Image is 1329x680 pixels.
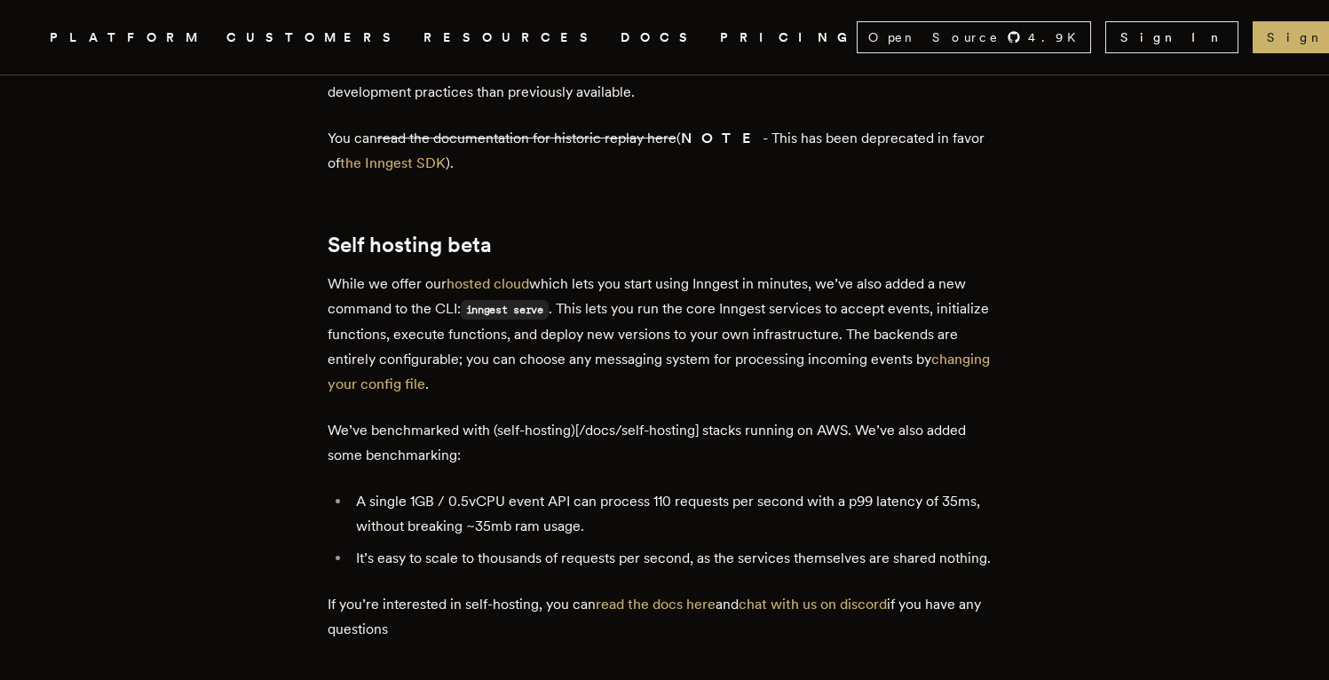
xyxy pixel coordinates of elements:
[340,154,446,171] a: the Inngest SDK
[681,130,763,146] strong: NOTE
[596,596,716,613] a: read the docs here
[1028,28,1087,46] span: 4.9 K
[50,27,205,49] button: PLATFORM
[226,27,402,49] a: CUSTOMERS
[447,275,529,292] a: hosted cloud
[328,233,1002,257] h2: Self hosting beta
[739,596,887,613] a: chat with us on discord
[351,546,1002,571] li: It’s easy to scale to thousands of requests per second, as the services themselves are shared not...
[1105,21,1238,53] a: Sign In
[351,489,1002,539] li: A single 1GB / 0.5vCPU event API can process 110 requests per second with a p99 latency of 35ms, ...
[720,27,857,49] a: PRICING
[621,27,699,49] a: DOCS
[328,126,1002,176] p: You can ( - This has been deprecated in favor of ).
[377,130,676,146] del: read the documentation for historic replay here
[423,27,599,49] button: RESOURCES
[868,28,1000,46] span: Open Source
[461,300,549,320] code: inngest serve
[328,418,1002,468] p: We’ve benchmarked with (self-hosting)[/docs/self-hosting] stacks running on AWS. We’ve also added...
[328,272,1002,397] p: While we offer our which lets you start using Inngest in minutes, we’ve also added a new command ...
[328,592,1002,642] p: If you’re interested in self-hosting, you can and if you have any questions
